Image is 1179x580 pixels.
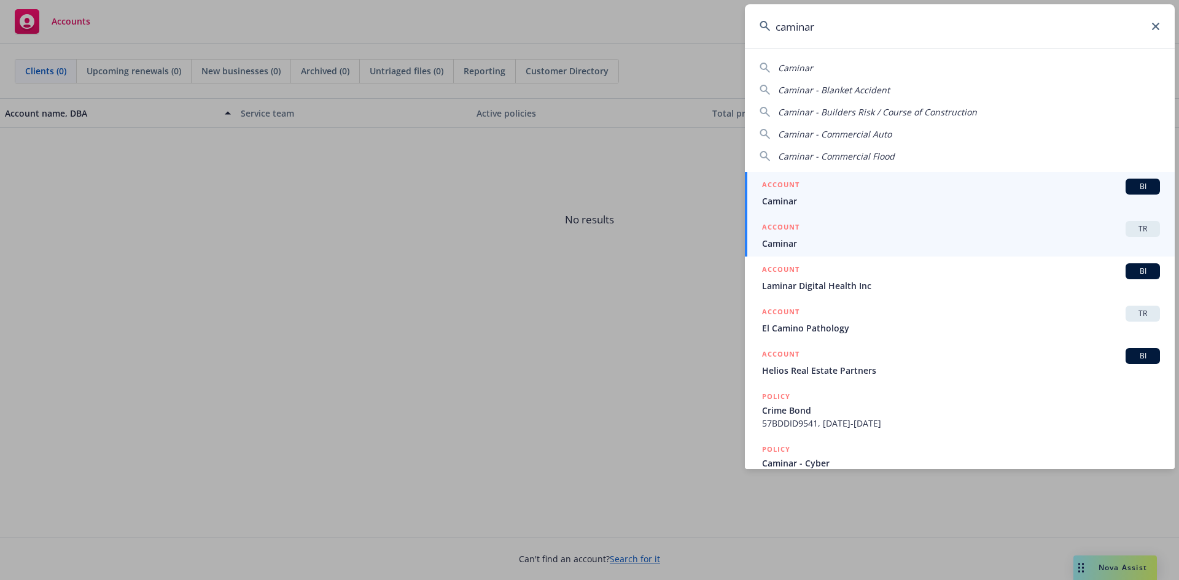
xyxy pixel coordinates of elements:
[762,322,1160,334] span: El Camino Pathology
[762,221,800,236] h5: ACCOUNT
[762,443,790,455] h5: POLICY
[762,348,800,363] h5: ACCOUNT
[762,263,800,278] h5: ACCOUNT
[762,237,1160,250] span: Caminar
[778,62,813,74] span: Caminar
[745,384,1175,436] a: POLICYCrime Bond57BDDID9541, [DATE]-[DATE]
[762,417,1160,430] span: 57BDDID9541, [DATE]-[DATE]
[778,106,977,118] span: Caminar - Builders Risk / Course of Construction
[762,457,1160,470] span: Caminar - Cyber
[745,341,1175,384] a: ACCOUNTBIHelios Real Estate Partners
[1130,266,1155,277] span: BI
[745,172,1175,214] a: ACCOUNTBICaminar
[1130,223,1155,234] span: TR
[778,84,890,96] span: Caminar - Blanket Accident
[1130,181,1155,192] span: BI
[745,257,1175,299] a: ACCOUNTBILaminar Digital Health Inc
[745,214,1175,257] a: ACCOUNTTRCaminar
[778,128,892,140] span: Caminar - Commercial Auto
[762,364,1160,377] span: Helios Real Estate Partners
[762,306,800,320] h5: ACCOUNT
[745,436,1175,489] a: POLICYCaminar - Cyber
[1130,308,1155,319] span: TR
[762,279,1160,292] span: Laminar Digital Health Inc
[745,4,1175,48] input: Search...
[778,150,895,162] span: Caminar - Commercial Flood
[745,299,1175,341] a: ACCOUNTTREl Camino Pathology
[762,179,800,193] h5: ACCOUNT
[1130,350,1155,362] span: BI
[762,404,1160,417] span: Crime Bond
[762,390,790,403] h5: POLICY
[762,195,1160,207] span: Caminar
